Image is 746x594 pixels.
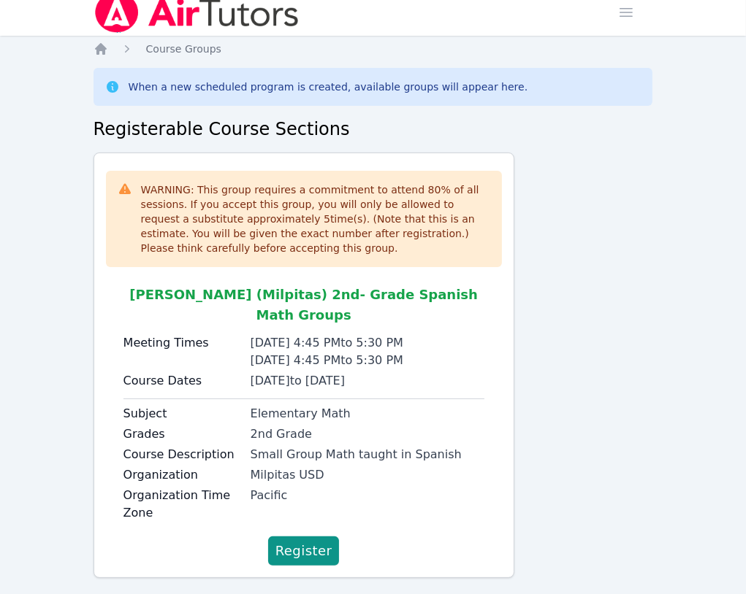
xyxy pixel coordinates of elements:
label: Subject [123,405,242,423]
div: Milpitas USD [251,466,484,484]
a: Course Groups [146,42,221,56]
div: WARNING: This group requires a commitment to attend 80 % of all sessions. If you accept this grou... [141,182,490,255]
span: Course Groups [146,43,221,55]
label: Course Dates [123,372,242,390]
nav: Breadcrumb [94,42,653,56]
h2: Registerable Course Sections [94,117,653,141]
label: Meeting Times [123,334,242,352]
div: 2nd Grade [251,425,484,443]
label: Organization Time Zone [123,487,242,522]
div: Small Group Math taught in Spanish [251,446,484,463]
div: [DATE] 4:45 PM to 5:30 PM [251,334,484,352]
button: Register [268,536,340,566]
div: Pacific [251,487,484,504]
div: [DATE] to [DATE] [251,372,484,390]
label: Organization [123,466,242,484]
label: Course Description [123,446,242,463]
div: When a new scheduled program is created, available groups will appear here. [129,80,528,94]
label: Grades [123,425,242,443]
span: Register [275,541,332,561]
div: Elementary Math [251,405,484,423]
div: [DATE] 4:45 PM to 5:30 PM [251,352,484,369]
span: [PERSON_NAME] (Milpitas) 2nd- Grade Spanish Math Groups [129,287,478,323]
